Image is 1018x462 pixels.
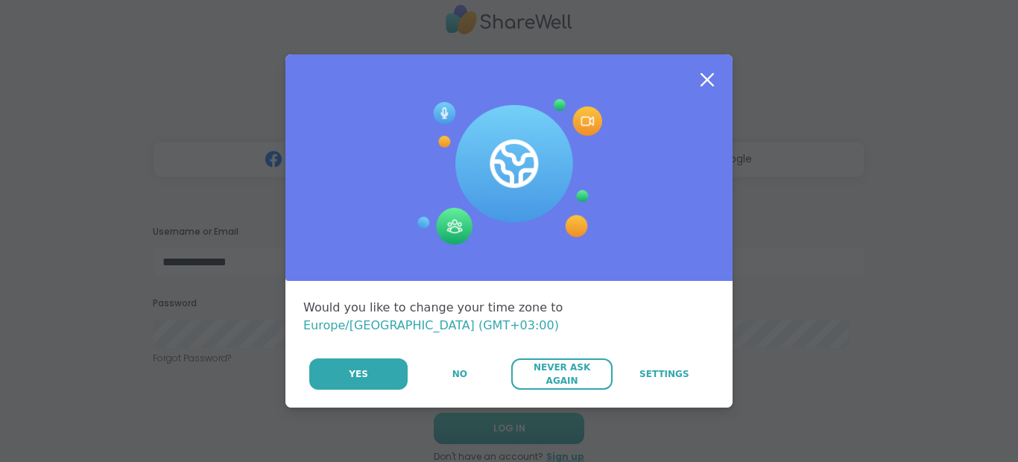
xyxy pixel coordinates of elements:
span: Settings [639,367,689,381]
button: Yes [309,358,408,390]
span: Yes [349,367,368,381]
span: Europe/[GEOGRAPHIC_DATA] (GMT+03:00) [303,318,559,332]
span: Never Ask Again [519,361,604,387]
div: Would you like to change your time zone to [303,299,715,335]
button: Never Ask Again [511,358,612,390]
button: No [409,358,510,390]
span: No [452,367,467,381]
img: Session Experience [416,99,602,245]
a: Settings [614,358,715,390]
